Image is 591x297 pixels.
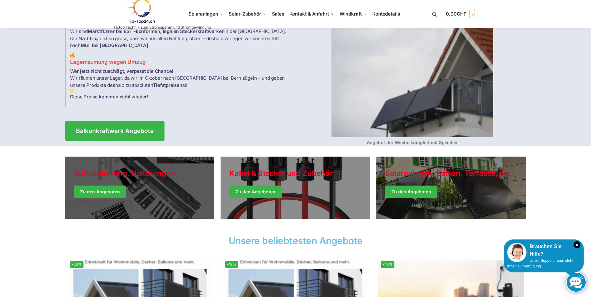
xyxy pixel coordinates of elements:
span: Unser Support-Team steht Ihnen zur Verfügung [507,258,573,268]
strong: Wer jetzt nicht zuschlägt, verpasst die Chance! [70,68,174,74]
span: Kontodetails [372,11,400,17]
strong: Diese Preise kommen nicht wieder! [70,94,148,100]
a: Holiday Style [65,157,215,219]
span: CHF [457,11,466,17]
span: 0,00 [446,11,466,17]
img: Balkon-Terrassen-Kraftwerke 3 [70,89,75,93]
h3: Lagerräumung wegen Umzug [70,53,292,66]
p: Tiptop Technik zum Stromsparen und Stromgewinnung [113,26,211,29]
a: Holiday Style [221,157,370,219]
h2: Unsere beliebtesten Angebote [65,236,526,245]
span: Kontakt & Anfahrt [289,11,329,17]
span: Windkraft [340,11,361,17]
strong: Marktführer bei ESTI-konformen, legalen Steckerkraftwerken [88,28,224,34]
strong: Angebot der Woche komplett mit Speicher [367,140,458,145]
img: Balkon-Terrassen-Kraftwerke 4 [331,8,493,137]
i: Schließen [574,241,580,248]
a: 0,00CHF 0 [446,5,478,23]
a: Winter Jackets [376,157,526,219]
div: Brauchen Sie Hilfe? [507,243,580,258]
p: Wir räumen unser Lager, da wir im Oktober nach [GEOGRAPHIC_DATA] bei Bern zügeln – und geben unse... [70,68,292,101]
img: Balkon-Terrassen-Kraftwerke 2 [70,53,75,58]
span: Balkonkraftwerk Angebote [76,128,154,134]
p: Wir sind in der [GEOGRAPHIC_DATA]. Die Nachfrage ist so gross, dass wir aus allen Nähten platzen ... [70,28,292,49]
strong: Muri bei [GEOGRAPHIC_DATA] [81,42,148,48]
span: Solar-Zubehör [229,11,261,17]
span: Solaranlagen [188,11,218,17]
img: Customer service [507,243,527,262]
a: Balkonkraftwerk Angebote [65,121,164,141]
span: Sales [272,11,284,17]
span: 0 [469,10,478,18]
strong: Tiefstpreisen [153,82,182,88]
